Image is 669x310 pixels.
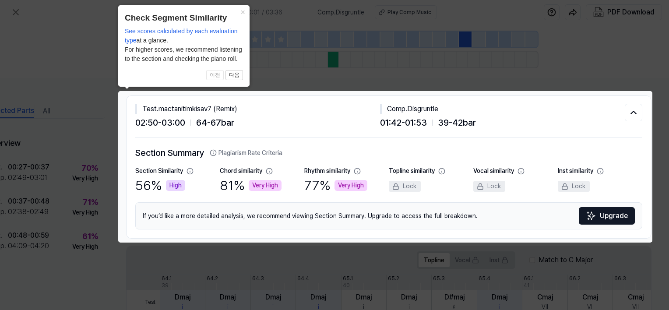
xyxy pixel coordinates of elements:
div: Chord similarity [220,166,262,176]
div: Rhythm similarity [304,166,350,176]
div: Test . mactanitimkisav7 (Remix) [135,104,380,114]
div: Comp . Disgruntle [380,104,625,114]
div: Very High [249,180,282,191]
header: Check Segment Similarity [125,12,243,25]
span: 64 - 67 bar [196,116,234,129]
span: 01:42 - 01:53 [380,116,427,129]
button: 다음 [225,70,243,81]
div: 56 % [135,176,185,195]
div: Lock [389,181,421,192]
h2: Section Summary [135,146,642,159]
span: 39 - 42 bar [438,116,476,129]
button: Close [236,5,250,18]
div: Lock [473,181,505,192]
div: Inst similarity [558,166,593,176]
span: See scores calculated by each evaluation type [125,28,238,44]
button: Upgrade [579,207,635,225]
img: Sparkles [586,211,596,221]
div: 81 % [220,176,282,195]
div: High [166,180,185,191]
div: Vocal similarity [473,166,514,176]
button: Plagiarism Rate Criteria [210,148,282,158]
div: at a glance. For higher scores, we recommend listening to the section and checking the piano roll. [125,27,243,63]
a: SparklesUpgrade [579,207,635,225]
span: 02:50 - 03:00 [135,116,185,129]
div: Section Similarity [135,166,183,176]
div: If you’d like a more detailed analysis, we recommend viewing Section Summary. Upgrade to access t... [135,202,642,229]
div: Topline similarity [389,166,435,176]
div: Lock [558,181,590,192]
div: 77 % [304,176,367,195]
div: Very High [334,180,367,191]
